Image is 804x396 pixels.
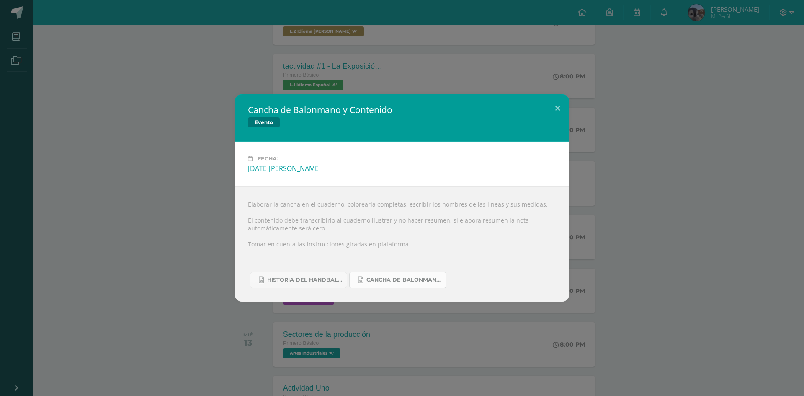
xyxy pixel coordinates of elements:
div: Elaborar la cancha en el cuaderno, colorearla completas, escribir los nombres de las líneas y sus... [234,186,569,302]
button: Close (Esc) [546,94,569,122]
a: Cancha de Balonmano.docx [349,272,446,288]
span: Evento [248,117,280,127]
span: Fecha: [258,155,278,162]
h2: Cancha de Balonmano y Contenido [248,104,392,116]
span: Cancha de Balonmano.docx [366,277,442,283]
a: Historia del handball.docx [250,272,347,288]
div: [DATE][PERSON_NAME] [248,164,556,173]
span: Historia del handball.docx [267,277,343,283]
